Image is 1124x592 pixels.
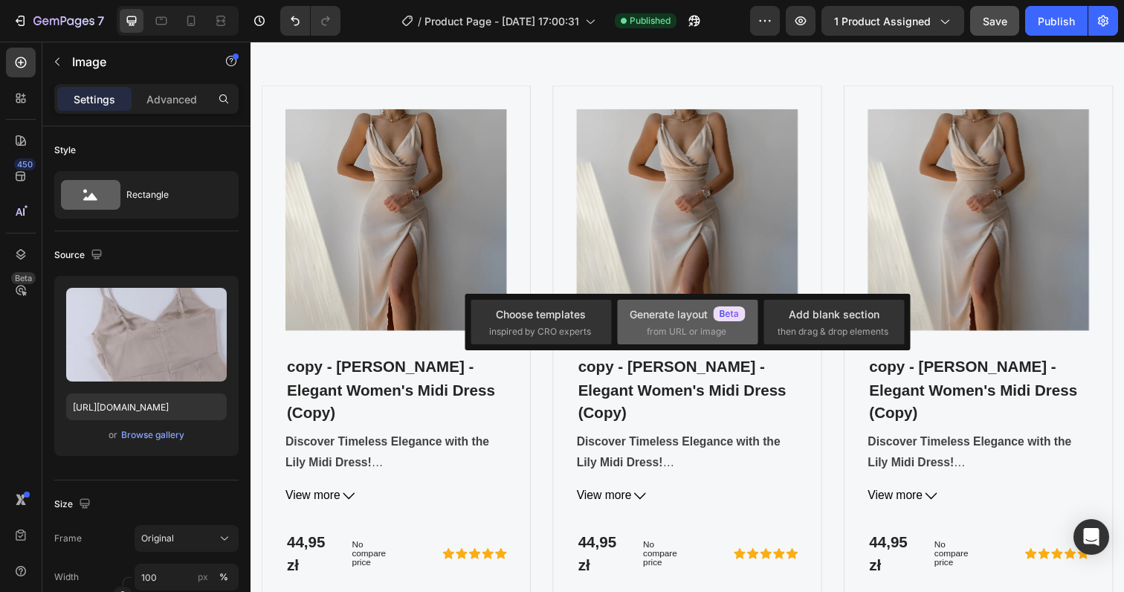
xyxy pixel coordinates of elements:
div: Choose templates [496,306,586,322]
input: https://example.com/image.jpg [66,393,227,420]
img: preview-image [66,288,227,382]
div: The Lily - Elegant Women's Midi Dress is designed for those who appreciate a blend of sophisticat... [630,399,856,442]
span: 1 product assigned [834,13,931,29]
div: Open Intercom Messenger [1073,519,1109,555]
div: Generate layout [630,306,746,322]
input: px% [135,564,239,591]
button: % [194,568,212,586]
div: Add blank section [789,306,879,322]
strong: Discover Timeless Elegance with the Lily Midi Dress! [36,402,244,437]
span: Save [983,15,1007,28]
button: Publish [1025,6,1088,36]
span: Published [630,14,671,28]
p: Advanced [146,91,197,107]
div: Beta [11,272,36,284]
p: No compare price [103,509,147,536]
button: Save [970,6,1019,36]
p: No compare price [698,509,742,536]
span: from URL or image [647,325,726,338]
button: px [215,568,233,586]
div: Style [54,144,76,157]
label: Width [54,570,79,584]
h2: copy - [PERSON_NAME] - Elegant Women's Midi Dress (Copy) [36,319,262,393]
div: Publish [1038,13,1075,29]
div: Browse gallery [121,428,184,442]
p: 7 [97,12,104,30]
a: copy - Lily - Elegant Women's Midi Dress (Copy) [333,319,559,393]
div: Source [54,245,106,266]
button: Browse gallery [120,428,185,443]
a: copy - Lily - Elegant Women's Midi Dress (Copy) [36,319,262,393]
div: % [219,570,228,584]
h2: copy - [PERSON_NAME] - Elegant Women's Midi Dress (Copy) [630,319,856,393]
label: Frame [54,532,82,545]
p: No compare price [401,509,445,536]
div: The Lily - Elegant Women's Midi Dress is designed for those who appreciate a blend of sophisticat... [333,399,559,442]
div: Rectangle [126,178,217,212]
button: 7 [6,6,111,36]
a: copy - Lily - Elegant Women's Midi Dress (Copy) [630,319,856,393]
span: then drag & drop elements [778,325,888,338]
span: inspired by CRO experts [489,325,591,338]
div: 44,95 zł [630,498,686,548]
span: View more [333,453,389,474]
span: or [109,426,117,444]
p: Settings [74,91,115,107]
span: View more [630,453,686,474]
div: 450 [14,158,36,170]
strong: Discover Timeless Elegance with the Lily Midi Dress! [333,402,541,437]
div: 44,95 zł [36,498,91,548]
span: Product Page - [DATE] 17:00:31 [424,13,579,29]
button: 1 product assigned [821,6,964,36]
strong: Discover Timeless Elegance with the Lily Midi Dress! [630,402,839,437]
div: Undo/Redo [280,6,340,36]
p: Image [72,53,198,71]
h2: copy - [PERSON_NAME] - Elegant Women's Midi Dress (Copy) [333,319,559,393]
div: Size [54,495,94,515]
span: Original [141,532,174,545]
button: Original [135,525,239,552]
span: / [418,13,421,29]
div: px [198,570,208,584]
div: The Lily - Elegant Women's Midi Dress is designed for those who appreciate a blend of sophisticat... [36,399,262,442]
span: View more [36,453,91,474]
div: 44,95 zł [333,498,389,548]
